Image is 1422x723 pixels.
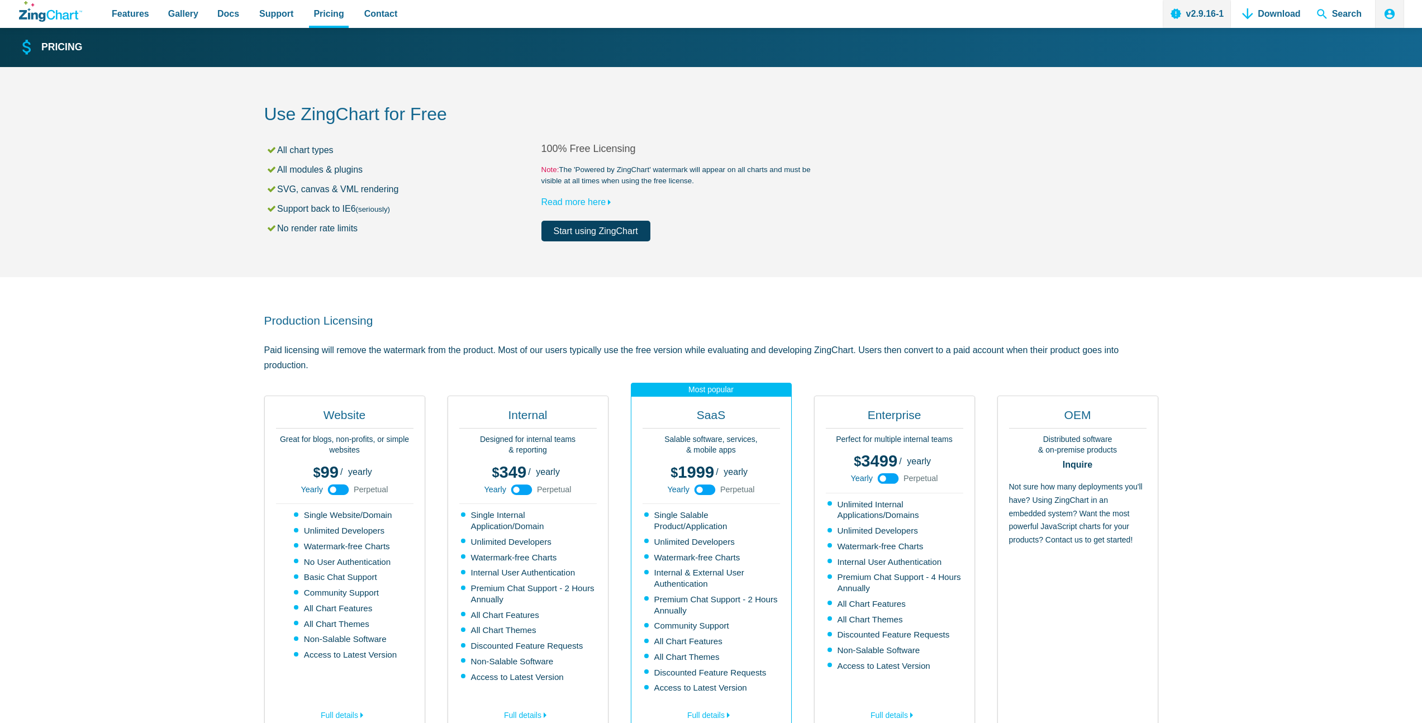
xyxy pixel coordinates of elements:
[461,656,597,667] li: Non-Salable Software
[294,556,397,568] li: No User Authentication
[644,620,780,631] li: Community Support
[492,463,526,481] span: 349
[168,6,198,21] span: Gallery
[827,541,963,552] li: Watermark-free Charts
[827,572,963,594] li: Premium Chat Support - 4 Hours Annually
[266,142,541,158] li: All chart types
[850,474,872,482] span: Yearly
[364,6,398,21] span: Contact
[667,486,689,493] span: Yearly
[826,434,963,445] p: Perfect for multiple internal teams
[854,452,897,470] span: 3499
[644,636,780,647] li: All Chart Features
[826,407,963,429] h2: Enterprise
[643,705,780,722] a: Full details
[528,468,530,477] span: /
[294,587,397,598] li: Community Support
[294,525,397,536] li: Unlimited Developers
[459,705,597,722] a: Full details
[112,6,149,21] span: Features
[461,567,597,578] li: Internal User Authentication
[644,667,780,678] li: Discounted Feature Requests
[276,434,413,456] p: Great for blogs, non-profits, or simple websites
[1009,434,1147,456] p: Distributed software & on-premise products
[1009,407,1147,429] h2: OEM
[484,486,506,493] span: Yearly
[1009,460,1147,469] strong: Inquire
[899,457,901,466] span: /
[266,221,541,236] li: No render rate limits
[266,162,541,177] li: All modules & plugins
[541,164,819,187] small: The 'Powered by ZingChart' watermark will appear on all charts and must be visible at all times w...
[461,510,597,532] li: Single Internal Application/Domain
[313,6,344,21] span: Pricing
[294,634,397,645] li: Non-Salable Software
[827,598,963,610] li: All Chart Features
[294,572,397,583] li: Basic Chat Support
[41,42,82,53] strong: Pricing
[340,468,343,477] span: /
[541,142,819,155] h2: 100% Free Licensing
[461,583,597,605] li: Premium Chat Support - 2 Hours Annually
[294,510,397,521] li: Single Website/Domain
[461,552,597,563] li: Watermark-free Charts
[541,197,616,207] a: Read more here
[313,463,339,481] span: 99
[266,201,541,216] li: Support back to IE6
[19,1,82,22] a: ZingChart Logo. Click to return to the homepage
[644,536,780,548] li: Unlimited Developers
[459,407,597,429] h2: Internal
[301,486,322,493] span: Yearly
[461,625,597,636] li: All Chart Themes
[264,343,1158,373] p: Paid licensing will remove the watermark from the product. Most of our users typically use the fr...
[827,660,963,672] li: Access to Latest Version
[459,434,597,456] p: Designed for internal teams & reporting
[266,182,541,197] li: SVG, canvas & VML rendering
[354,486,388,493] span: Perpetual
[827,645,963,656] li: Non-Salable Software
[461,536,597,548] li: Unlimited Developers
[461,672,597,683] li: Access to Latest Version
[19,38,82,58] a: Pricing
[720,486,755,493] span: Perpetual
[294,603,397,614] li: All Chart Features
[644,594,780,616] li: Premium Chat Support - 2 Hours Annually
[276,407,413,429] h2: Website
[217,6,239,21] span: Docs
[644,567,780,589] li: Internal & External User Authentication
[541,165,559,174] span: Note:
[294,541,397,552] li: Watermark-free Charts
[294,619,397,630] li: All Chart Themes
[903,474,938,482] span: Perpetual
[259,6,293,21] span: Support
[644,682,780,693] li: Access to Latest Version
[461,640,597,651] li: Discounted Feature Requests
[276,705,413,722] a: Full details
[826,705,963,722] a: Full details
[827,499,963,521] li: Unlimited Internal Applications/Domains
[827,629,963,640] li: Discounted Feature Requests
[264,103,1158,128] h2: Use ZingChart for Free
[644,552,780,563] li: Watermark-free Charts
[461,610,597,621] li: All Chart Features
[264,313,1158,328] h2: Production Licensing
[537,486,572,493] span: Perpetual
[670,463,714,481] span: 1999
[644,651,780,663] li: All Chart Themes
[724,467,748,477] span: yearly
[643,407,780,429] h2: SaaS
[827,556,963,568] li: Internal User Authentication
[348,467,372,477] span: yearly
[294,649,397,660] li: Access to Latest Version
[716,468,718,477] span: /
[536,467,560,477] span: yearly
[827,525,963,536] li: Unlimited Developers
[356,205,390,213] small: (seriously)
[643,434,780,456] p: Salable software, services, & mobile apps
[827,614,963,625] li: All Chart Themes
[541,221,650,241] a: Start using ZingChart
[907,456,931,466] span: yearly
[1009,481,1147,721] p: Not sure how many deployments you'll have? Using ZingChart in an embedded system? Want the most p...
[644,510,780,532] li: Single Salable Product/Application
